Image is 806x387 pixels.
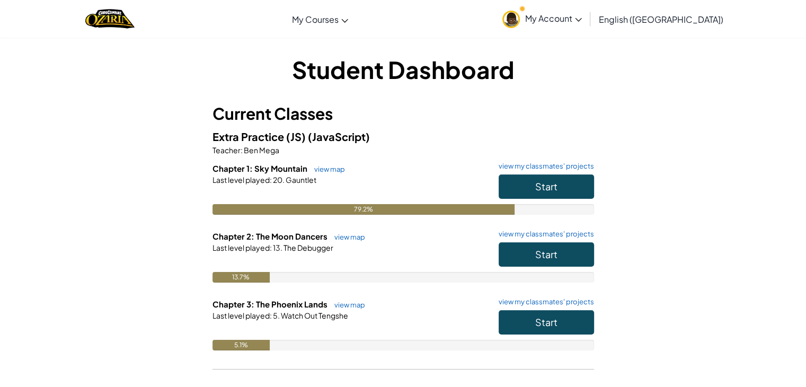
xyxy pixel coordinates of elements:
[272,311,280,320] span: 5.
[272,175,285,184] span: 20.
[212,272,270,283] div: 13.7%
[212,53,594,86] h1: Student Dashboard
[308,130,370,143] span: (JavaScript)
[241,145,243,155] span: :
[212,311,270,320] span: Last level played
[212,163,309,173] span: Chapter 1: Sky Mountain
[329,301,365,309] a: view map
[287,5,353,33] a: My Courses
[535,248,557,260] span: Start
[243,145,279,155] span: Ben Mega
[212,231,329,241] span: Chapter 2: The Moon Dancers
[85,8,135,30] a: Ozaria by CodeCombat logo
[493,231,594,238] a: view my classmates' projects
[535,316,557,328] span: Start
[280,311,348,320] span: Watch Out Tengshe
[502,11,520,28] img: avatar
[212,204,515,215] div: 79.2%
[499,174,594,199] button: Start
[85,8,135,30] img: Home
[599,14,723,25] span: English ([GEOGRAPHIC_DATA])
[499,310,594,335] button: Start
[535,180,557,192] span: Start
[212,299,329,309] span: Chapter 3: The Phoenix Lands
[212,102,594,126] h3: Current Classes
[212,243,270,252] span: Last level played
[285,175,316,184] span: Gauntlet
[270,243,272,252] span: :
[493,163,594,170] a: view my classmates' projects
[212,145,241,155] span: Teacher
[212,340,270,350] div: 5.1%
[525,13,582,24] span: My Account
[594,5,729,33] a: English ([GEOGRAPHIC_DATA])
[329,233,365,241] a: view map
[499,242,594,267] button: Start
[497,2,587,36] a: My Account
[212,175,270,184] span: Last level played
[212,130,308,143] span: Extra Practice (JS)
[282,243,333,252] span: The Debugger
[292,14,339,25] span: My Courses
[309,165,345,173] a: view map
[270,175,272,184] span: :
[493,298,594,305] a: view my classmates' projects
[270,311,272,320] span: :
[272,243,282,252] span: 13.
